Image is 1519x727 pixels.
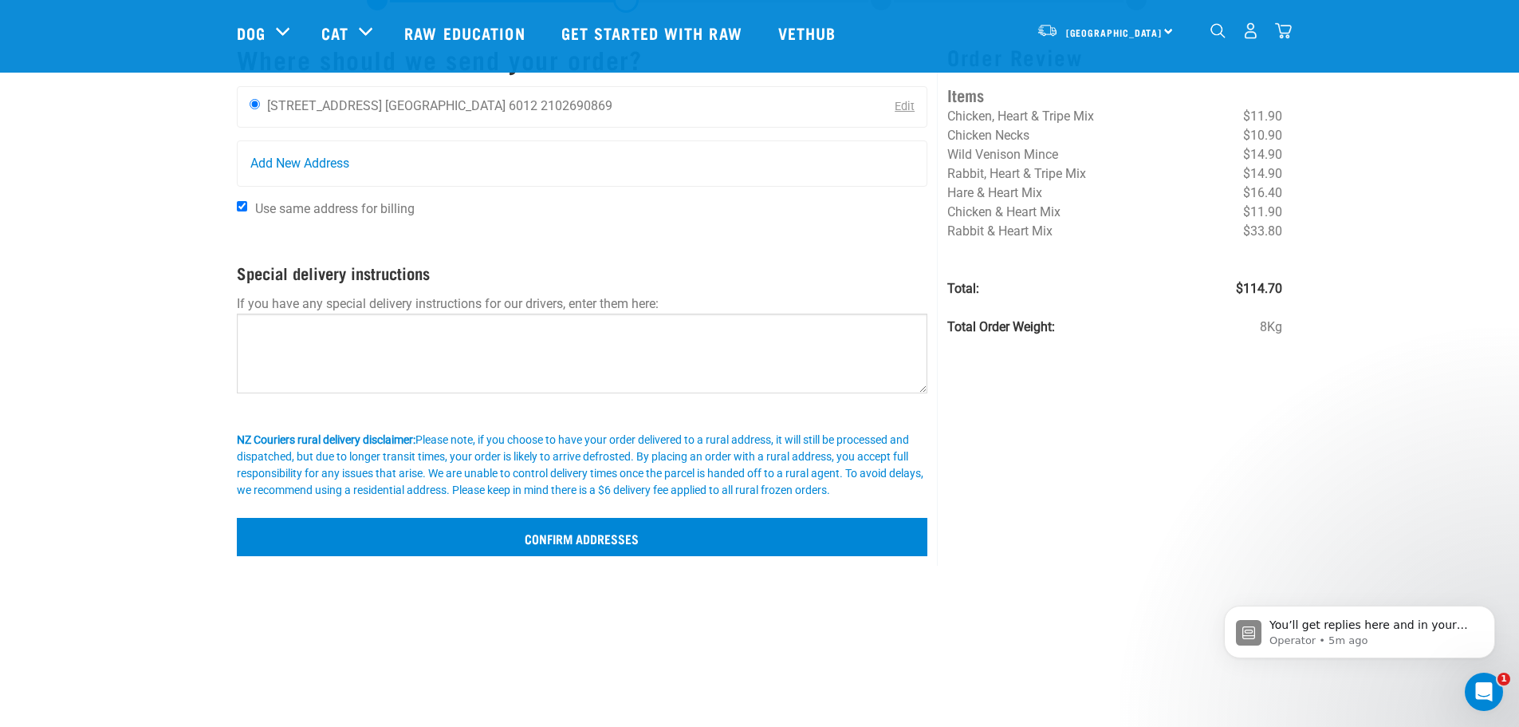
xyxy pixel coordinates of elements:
a: Edit [895,100,915,113]
input: Use same address for billing [237,201,247,211]
img: user.png [1242,22,1259,39]
img: home-icon@2x.png [1275,22,1292,39]
span: $16.40 [1243,184,1282,203]
span: Hare & Heart Mix [947,185,1042,200]
span: Use same address for billing [255,201,415,216]
span: $11.90 [1243,203,1282,222]
span: $33.80 [1243,222,1282,241]
a: Raw Education [388,1,545,65]
a: Dog [237,21,266,45]
h4: Special delivery instructions [237,263,928,282]
li: [GEOGRAPHIC_DATA] 6012 [385,98,537,113]
span: Wild Venison Mince [947,147,1058,162]
span: 1 [1497,673,1510,686]
span: [GEOGRAPHIC_DATA] [1066,30,1163,35]
img: van-moving.png [1037,23,1058,38]
a: Get started with Raw [545,1,762,65]
strong: Total Order Weight: [947,319,1055,334]
span: Rabbit, Heart & Tripe Mix [947,166,1086,181]
img: home-icon-1@2x.png [1210,23,1226,38]
strong: Total: [947,281,979,296]
span: $14.90 [1243,164,1282,184]
h4: Items [947,82,1282,107]
a: Vethub [762,1,856,65]
b: NZ Couriers rural delivery disclaimer: [237,433,415,446]
p: If you have any special delivery instructions for our drivers, enter them here: [237,294,928,314]
li: 2102690869 [541,98,612,113]
span: Rabbit & Heart Mix [947,223,1053,239]
div: Please note, if you choose to have your order delivered to a rural address, it will still be proc... [237,432,928,499]
span: Chicken & Heart Mix [947,204,1061,219]
span: $10.90 [1243,126,1282,145]
iframe: Intercom notifications message [1200,572,1519,684]
span: $11.90 [1243,107,1282,126]
span: $114.70 [1236,279,1282,298]
input: Confirm addresses [237,518,928,556]
span: $14.90 [1243,145,1282,164]
li: [STREET_ADDRESS] [267,98,382,113]
span: Chicken, Heart & Tripe Mix [947,109,1094,124]
a: Cat [321,21,348,45]
span: Chicken Necks [947,128,1029,143]
span: 8Kg [1260,318,1282,337]
iframe: Intercom live chat [1465,673,1503,711]
a: Add New Address [238,141,927,186]
span: Add New Address [250,154,349,173]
